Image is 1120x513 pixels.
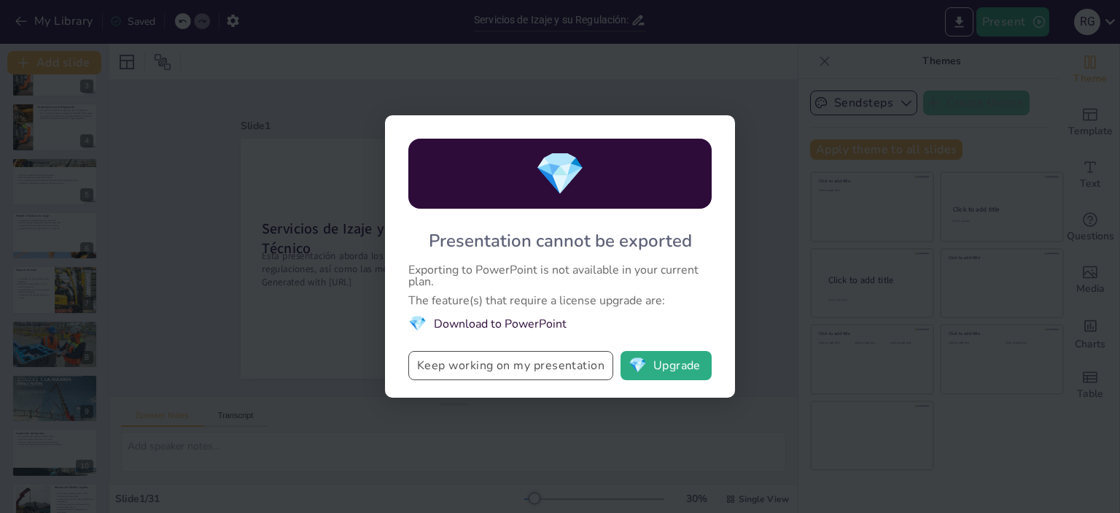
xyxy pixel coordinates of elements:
[621,351,712,380] button: diamondUpgrade
[629,358,647,373] span: diamond
[408,314,427,333] span: diamond
[408,314,712,333] li: Download to PowerPoint
[408,295,712,306] div: The feature(s) that require a license upgrade are:
[534,146,586,202] span: diamond
[408,351,613,380] button: Keep working on my presentation
[408,264,712,288] div: Exporting to PowerPoint is not available in your current plan.
[429,229,692,252] div: Presentation cannot be exported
